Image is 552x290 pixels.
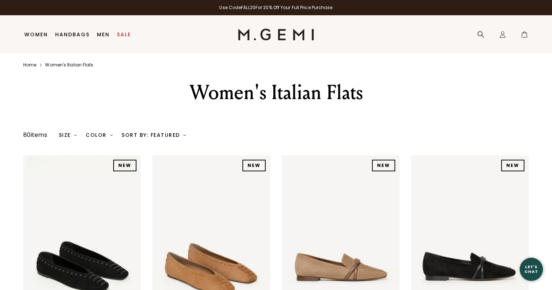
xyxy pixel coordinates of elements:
[117,32,131,37] a: Sale
[501,160,524,171] div: NEW
[241,4,255,11] strong: FALL20
[23,131,47,139] div: 80 items
[110,134,113,136] img: chevron-down.svg
[520,265,543,274] div: Let's Chat
[372,160,395,171] div: NEW
[150,79,402,106] div: Women's Italian Flats
[59,132,77,138] div: Size
[24,32,48,37] a: Women
[86,132,113,138] div: Color
[55,32,90,37] a: Handbags
[74,134,77,136] img: chevron-down.svg
[113,160,136,171] div: NEW
[238,29,314,40] img: M.Gemi
[183,134,186,136] img: chevron-down.svg
[242,160,266,171] div: NEW
[45,62,93,68] a: Women's italian flats
[97,32,110,37] a: Men
[122,132,186,138] div: Sort By: Featured
[23,62,36,68] a: Home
